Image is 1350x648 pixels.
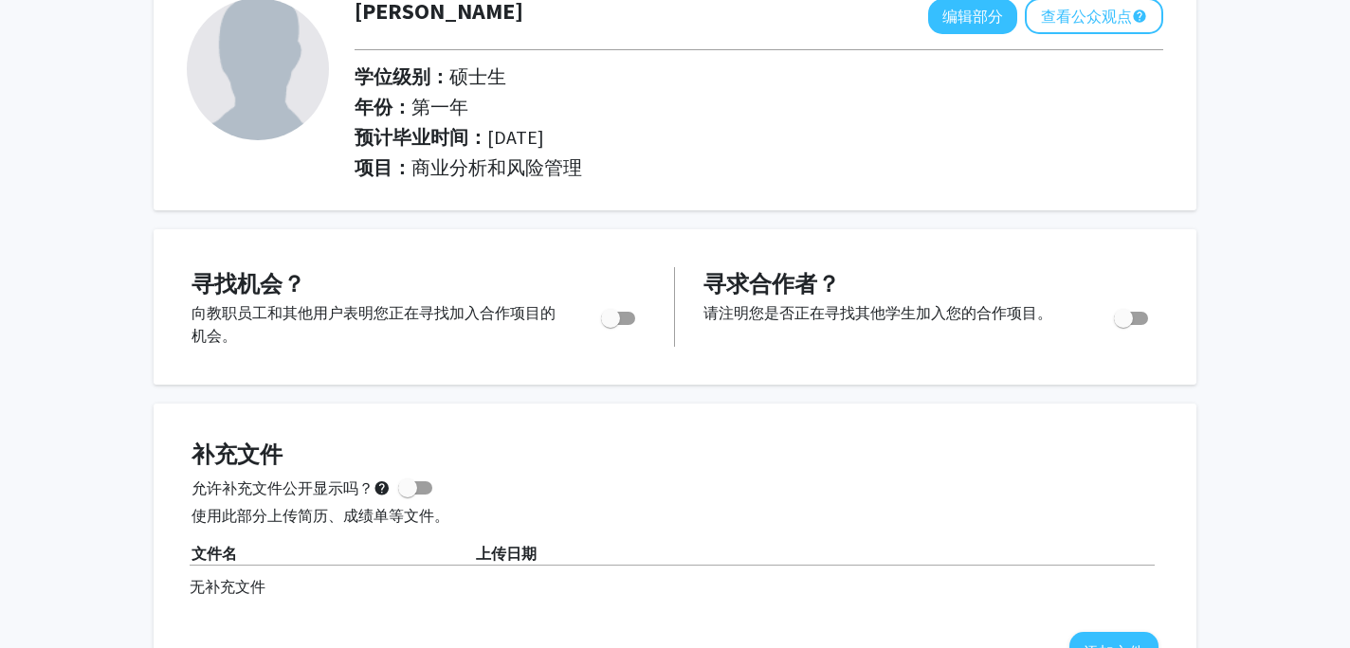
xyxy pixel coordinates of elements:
mat-icon: help [374,477,391,499]
font: 项目： [355,155,411,179]
font: 补充文件 [192,440,283,469]
font: 文件名 [192,544,237,563]
iframe: 聊天 [14,563,81,634]
font: 查看公众观点 [1041,7,1132,26]
font: 允许补充文件公开显示吗？ [192,478,374,497]
font: 商业分析和风险管理 [411,155,582,179]
font: 年份： [355,95,411,118]
font: 寻找机会？ [192,269,305,298]
font: 寻求合作者？ [703,269,840,298]
font: 学位级别： [355,64,449,88]
font: 上传日期 [476,544,537,563]
font: 硕士生 [449,64,506,88]
div: 切换 [593,301,646,330]
font: 第一年 [411,95,468,118]
font: 无补充文件 [190,577,265,596]
font: 向教职员工和其他用户表明您正在寻找加入合作项目的机会。 [192,303,556,345]
font: 使用此部分上传简历、成绩单等文件。 [192,506,449,525]
font: 预计毕业时间： [355,125,487,149]
font: 请注明您是否正在寻找其他学生加入您的合作项目。 [703,303,1052,322]
div: 切换 [1106,301,1158,330]
mat-icon: help [1132,5,1147,27]
font: 编辑部分 [942,7,1003,26]
font: [DATE] [487,125,544,149]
